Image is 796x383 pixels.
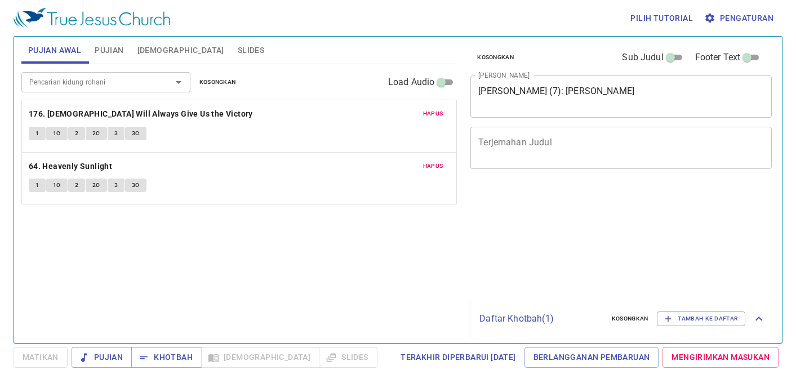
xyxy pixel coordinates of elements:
b: 176. [DEMOGRAPHIC_DATA] Will Always Give Us the Victory [29,107,253,121]
button: Kosongkan [470,51,521,64]
a: Berlangganan Pembaruan [524,347,659,368]
span: 3 [114,180,118,190]
span: Hapus [423,109,443,119]
button: 64. Heavenly Sunlight [29,159,114,173]
span: Terakhir Diperbarui [DATE] [401,350,515,364]
span: 2C [92,180,100,190]
span: 3C [132,128,140,139]
button: Hapus [416,159,450,173]
button: 3C [125,127,146,140]
p: Daftar Khotbah ( 1 ) [479,312,602,326]
button: Pengaturan [702,8,778,29]
button: 2C [86,179,107,192]
span: Kosongkan [477,52,514,63]
button: 1C [46,179,68,192]
span: Mengirimkan Masukan [672,350,770,364]
span: 3 [114,128,118,139]
button: 3 [108,179,124,192]
span: Pilih tutorial [630,11,693,25]
span: 2 [75,180,78,190]
button: Khotbah [131,347,202,368]
button: Kosongkan [193,75,243,89]
span: Tambah ke Daftar [664,314,738,324]
button: Pilih tutorial [626,8,697,29]
b: 64. Heavenly Sunlight [29,159,112,173]
textarea: [PERSON_NAME] (7): [PERSON_NAME] [478,86,764,107]
a: Mengirimkan Masukan [662,347,779,368]
button: 1C [46,127,68,140]
span: 1C [53,128,61,139]
button: Hapus [416,107,450,121]
span: Kosongkan [612,314,648,324]
button: Tambah ke Daftar [657,311,745,326]
span: Sub Judul [622,51,663,64]
button: 3C [125,179,146,192]
span: Pujian [95,43,123,57]
span: Load Audio [388,75,435,89]
span: 2 [75,128,78,139]
button: 176. [DEMOGRAPHIC_DATA] Will Always Give Us the Victory [29,107,255,121]
button: Kosongkan [605,312,655,326]
span: 1 [35,128,39,139]
span: Khotbah [140,350,193,364]
button: Open [171,74,186,90]
button: 1 [29,179,46,192]
button: Pujian [72,347,132,368]
span: Kosongkan [199,77,236,87]
span: Pujian Awal [28,43,81,57]
iframe: from-child [466,181,713,296]
span: Slides [238,43,264,57]
span: 2C [92,128,100,139]
a: Terakhir Diperbarui [DATE] [396,347,520,368]
span: 3C [132,180,140,190]
span: Berlangganan Pembaruan [533,350,650,364]
button: 1 [29,127,46,140]
img: True Jesus Church [14,8,170,28]
span: 1C [53,180,61,190]
div: Daftar Khotbah(1)KosongkanTambah ke Daftar [470,300,775,337]
span: Hapus [423,161,443,171]
span: Pujian [81,350,123,364]
span: Pengaturan [706,11,773,25]
span: Footer Text [695,51,741,64]
span: 1 [35,180,39,190]
button: 2 [68,179,85,192]
span: [DEMOGRAPHIC_DATA] [137,43,224,57]
button: 3 [108,127,124,140]
button: 2 [68,127,85,140]
button: 2C [86,127,107,140]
